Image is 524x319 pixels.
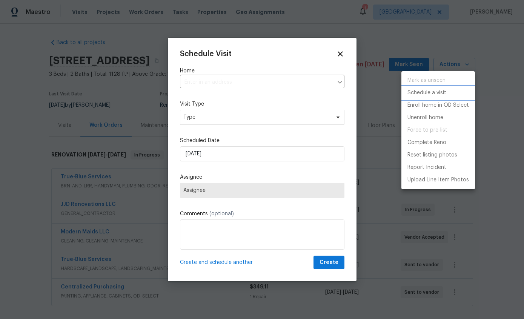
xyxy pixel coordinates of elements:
[407,164,446,172] p: Report Incident
[407,89,446,97] p: Schedule a visit
[407,114,443,122] p: Unenroll home
[401,124,475,136] span: Setup visit must be completed before moving home to pre-list
[407,176,469,184] p: Upload Line Item Photos
[407,151,457,159] p: Reset listing photos
[407,139,446,147] p: Complete Reno
[407,101,469,109] p: Enroll home in OD Select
